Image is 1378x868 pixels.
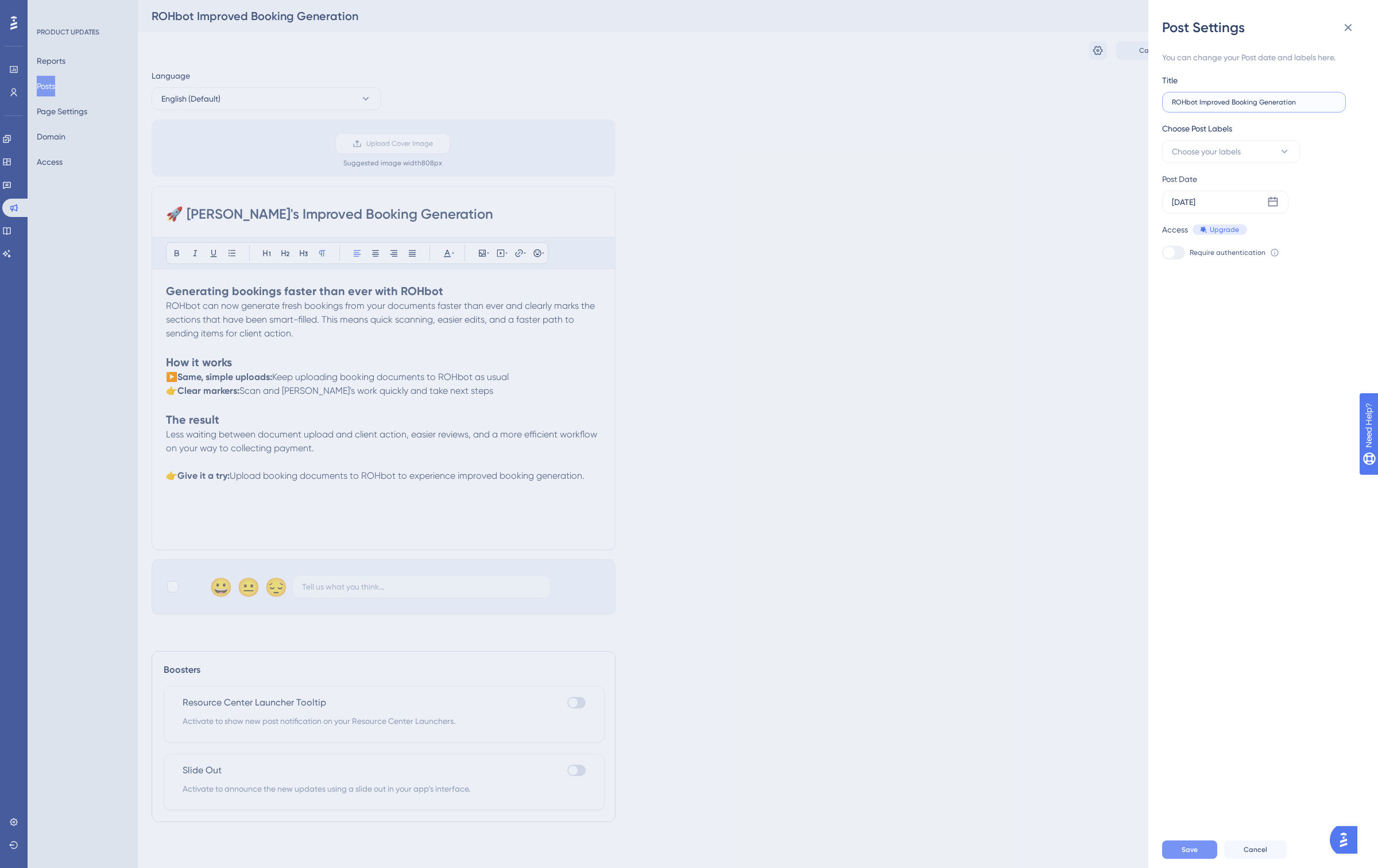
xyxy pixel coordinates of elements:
[1162,122,1232,135] span: Choose Post Labels
[27,3,72,17] span: Need Help?
[1162,73,1178,87] div: Title
[1172,145,1241,158] span: Choose your labels
[1210,225,1239,234] span: Upgrade
[1172,195,1195,209] div: [DATE]
[1224,840,1287,859] button: Cancel
[1162,172,1349,186] div: Post Date
[1162,223,1188,237] div: Access
[1190,248,1265,257] span: Require authentication
[1162,840,1217,859] button: Save
[1162,18,1364,37] div: Post Settings
[1172,98,1336,106] input: Type the value
[1244,845,1267,854] span: Cancel
[1162,140,1300,163] button: Choose your labels
[1162,51,1355,64] div: You can change your Post date and labels here.
[1330,823,1364,857] iframe: UserGuiding AI Assistant Launcher
[1182,845,1198,854] span: Save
